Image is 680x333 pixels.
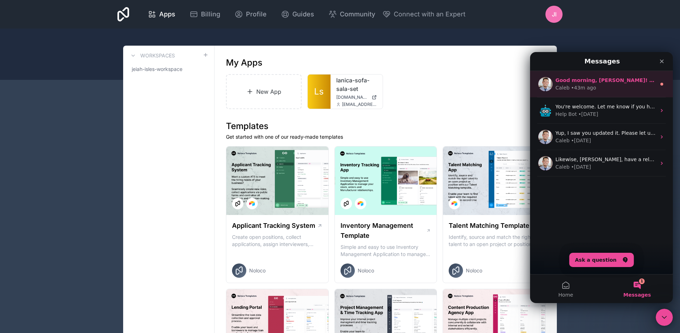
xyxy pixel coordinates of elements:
h1: Inventory Management Template [341,221,426,241]
img: Profile image for Help Bot [8,51,22,66]
a: Community [323,6,381,22]
div: • [DATE] [48,58,68,66]
a: Billing [184,6,226,22]
button: Messages [71,222,143,251]
h1: Templates [226,121,545,132]
span: [EMAIL_ADDRESS][DOMAIN_NAME] [342,102,377,107]
span: Guides [292,9,314,19]
a: Profile [229,6,272,22]
h3: Workspaces [140,52,175,59]
span: Connect with an Expert [394,9,465,19]
a: Apps [142,6,181,22]
a: jeiah-isles-workspace [129,63,208,76]
span: Noloco [358,267,374,274]
iframe: Intercom live chat [656,309,673,326]
span: Good morning, [PERSON_NAME]! I just checked and your new domain is now active. [25,25,261,31]
a: [DOMAIN_NAME] [336,94,377,100]
button: Ask a question [39,201,104,215]
a: New App [226,74,302,109]
a: Ls [308,75,331,109]
h1: Applicant Tracking System [232,221,315,231]
h1: Talent Matching Template [449,221,529,231]
span: Ls [314,86,324,97]
div: • [DATE] [41,111,61,119]
a: lanica-sofa-sala-set [336,76,377,93]
span: You're welcome. Let me know if you have any other questions or need further assistance. [25,52,250,57]
span: Messages [93,240,121,245]
div: • [DATE] [41,85,61,92]
span: Noloco [466,267,482,274]
p: Get started with one of our ready-made templates [226,133,545,140]
span: Likewise, [PERSON_NAME], have a relaxing weekend! [25,104,159,110]
a: Guides [275,6,320,22]
p: Create open positions, collect applications, assign interviewers, centralise candidate feedback a... [232,234,323,248]
span: JI [552,10,556,19]
span: Yup, I saw you updated it. Please let us know if you encounter any issues. Happy to help. [25,78,248,84]
img: Profile image for Caleb [8,104,22,118]
span: [DOMAIN_NAME] [336,94,369,100]
span: Home [28,240,43,245]
span: Apps [159,9,175,19]
span: Noloco [249,267,266,274]
div: Caleb [25,111,40,119]
img: Airtable Logo [452,201,457,206]
p: Simple and easy to use Inventory Management Application to manage your stock, orders and Manufact... [341,244,431,258]
img: Airtable Logo [358,201,363,206]
p: Identify, source and match the right talent to an open project or position with our Talent Matchi... [449,234,539,248]
span: Profile [246,9,267,19]
iframe: Intercom live chat [530,52,673,303]
div: Help Bot [25,58,47,66]
img: Airtable Logo [249,201,255,206]
div: Caleb [25,85,40,92]
button: Connect with an Expert [382,9,465,19]
div: • 43m ago [41,32,66,40]
img: Profile image for Caleb [8,78,22,92]
span: Community [340,9,375,19]
a: Workspaces [129,51,175,60]
h1: My Apps [226,57,262,68]
span: Billing [201,9,220,19]
span: jeiah-isles-workspace [132,66,182,73]
div: Caleb [25,32,40,40]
